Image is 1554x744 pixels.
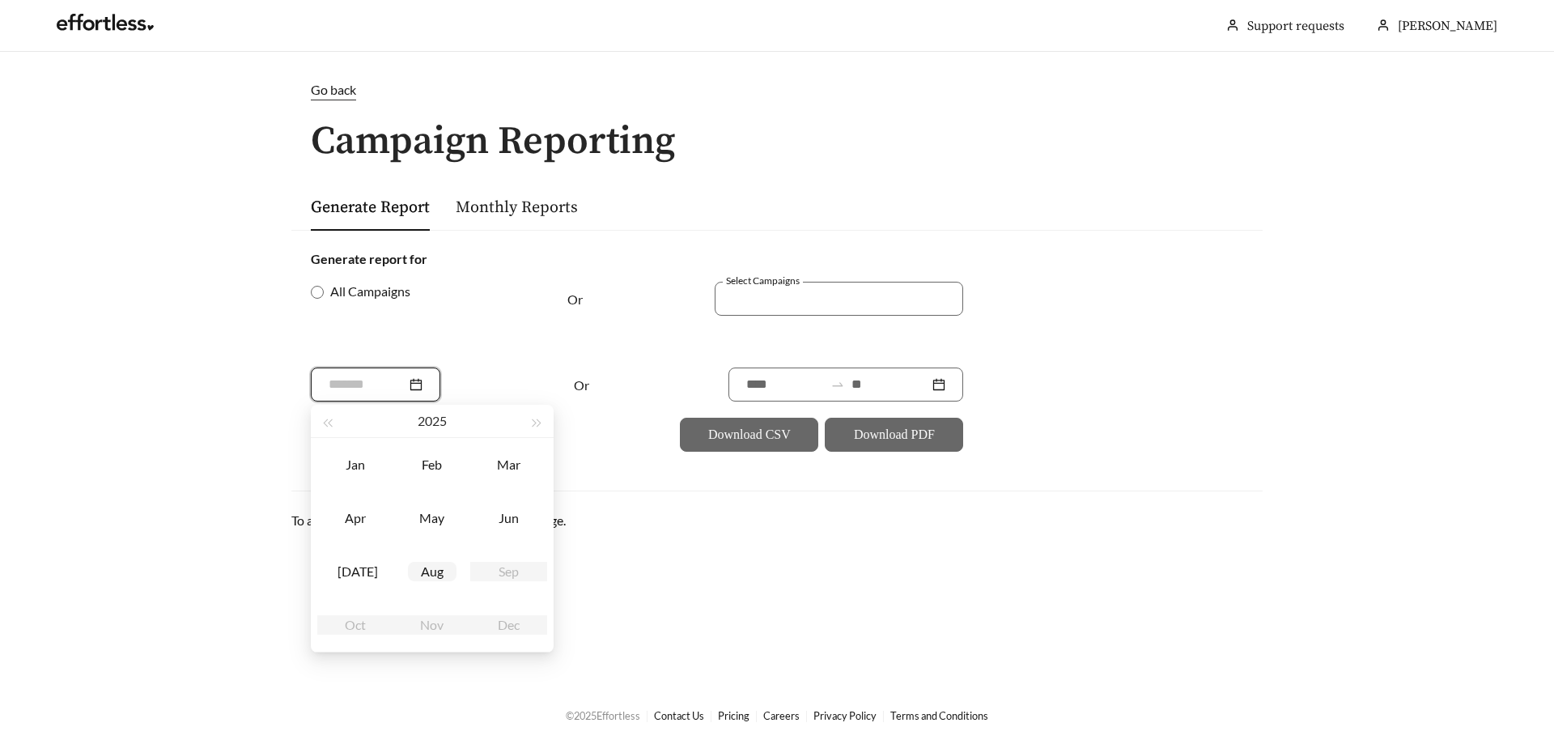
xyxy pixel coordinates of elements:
[1398,18,1497,34] span: [PERSON_NAME]
[418,405,447,437] button: 2025
[825,418,963,452] button: Download PDF
[394,545,471,598] td: 2025-08
[567,291,583,307] span: Or
[317,545,394,598] td: 2025-07
[830,377,845,392] span: swap-right
[394,491,471,545] td: 2025-05
[317,491,394,545] td: 2025-04
[470,491,547,545] td: 2025-06
[813,709,877,722] a: Privacy Policy
[394,438,471,491] td: 2025-02
[718,709,749,722] a: Pricing
[291,512,566,528] span: To adjust email preferences, visit the page.
[470,438,547,491] td: 2025-03
[317,438,394,491] td: 2025-01
[408,562,456,581] div: Aug
[291,121,1263,164] h1: Campaign Reporting
[324,282,417,301] span: All Campaigns
[1247,18,1344,34] a: Support requests
[485,508,533,528] div: Jun
[574,377,589,393] span: Or
[291,80,1263,100] a: Go back
[331,455,380,474] div: Jan
[311,251,427,266] strong: Generate report for
[408,508,456,528] div: May
[890,709,988,722] a: Terms and Conditions
[680,418,818,452] button: Download CSV
[830,377,845,392] span: to
[654,709,704,722] a: Contact Us
[311,198,430,218] a: Generate Report
[408,455,456,474] div: Feb
[331,562,380,581] div: [DATE]
[763,709,800,722] a: Careers
[311,82,356,97] span: Go back
[331,508,380,528] div: Apr
[566,709,640,722] span: © 2025 Effortless
[485,455,533,474] div: Mar
[456,198,578,218] a: Monthly Reports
